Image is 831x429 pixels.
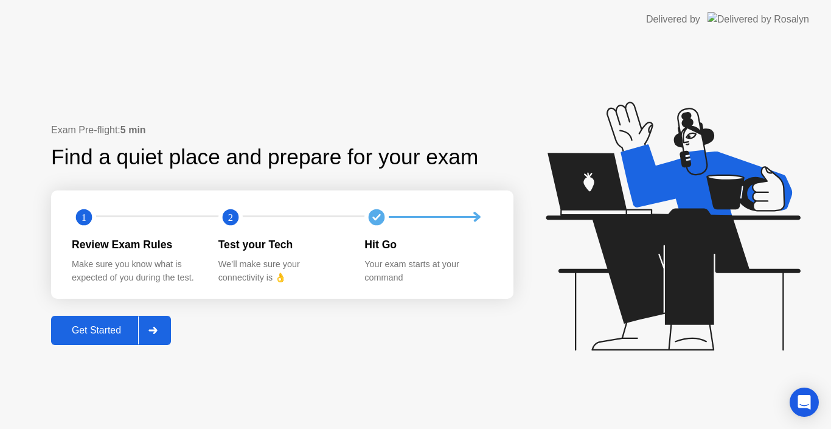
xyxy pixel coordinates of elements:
[120,125,146,135] b: 5 min
[708,12,809,26] img: Delivered by Rosalyn
[218,237,346,253] div: Test your Tech
[72,258,199,284] div: Make sure you know what is expected of you during the test.
[55,325,138,336] div: Get Started
[51,316,171,345] button: Get Started
[82,211,86,223] text: 1
[364,258,492,284] div: Your exam starts at your command
[228,211,233,223] text: 2
[646,12,700,27] div: Delivered by
[51,123,513,138] div: Exam Pre-flight:
[218,258,346,284] div: We’ll make sure your connectivity is 👌
[51,141,480,173] div: Find a quiet place and prepare for your exam
[364,237,492,253] div: Hit Go
[790,388,819,417] div: Open Intercom Messenger
[72,237,199,253] div: Review Exam Rules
